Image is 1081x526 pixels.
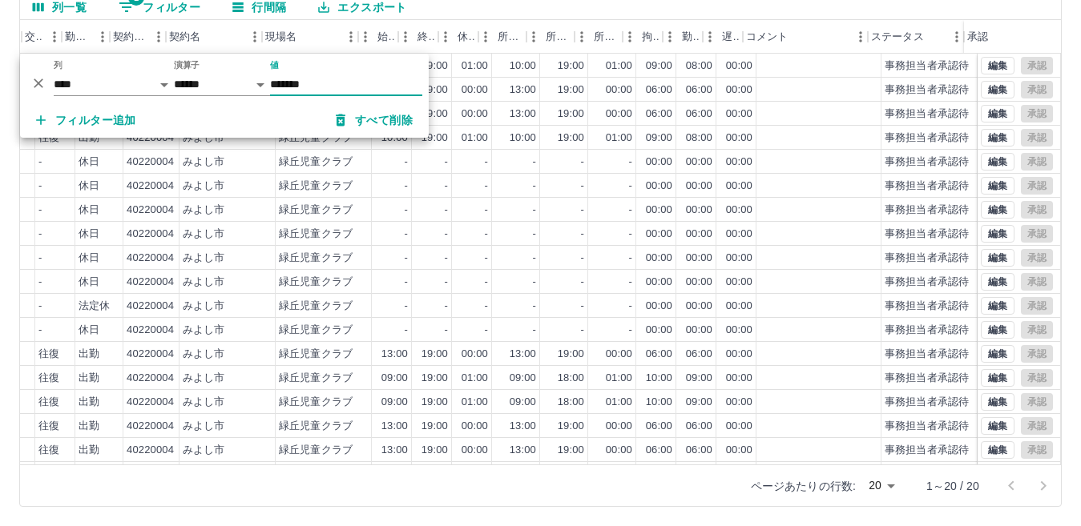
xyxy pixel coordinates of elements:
div: - [445,155,448,170]
div: 出勤 [79,347,99,362]
div: 09:00 [510,371,536,386]
div: - [581,179,584,194]
div: - [629,275,632,290]
div: みよし市 [183,179,225,194]
div: 01:00 [606,130,632,146]
div: 01:00 [462,371,488,386]
button: 編集 [981,249,1014,267]
div: 緑丘児童クラブ [279,179,353,194]
div: 19:00 [558,347,584,362]
div: - [38,299,42,314]
div: 19:00 [422,82,448,98]
div: - [581,299,584,314]
div: 契約コード [113,20,147,54]
div: 01:00 [606,371,632,386]
div: - [581,275,584,290]
div: 所定開始 [478,20,526,54]
div: 拘束 [642,20,659,54]
div: みよし市 [183,323,225,338]
div: みよし市 [183,227,225,242]
div: 事務担当者承認待 [885,323,969,338]
div: みよし市 [183,395,225,410]
div: 09:00 [646,130,672,146]
div: 40220004 [127,275,174,290]
div: 13:00 [510,82,536,98]
div: 00:00 [686,251,712,266]
div: - [533,299,536,314]
div: 00:00 [646,227,672,242]
div: - [405,227,408,242]
div: 出勤 [79,443,99,458]
div: 19:00 [558,130,584,146]
div: 所定開始 [498,20,523,54]
div: 始業 [358,20,398,54]
div: 事務担当者承認待 [885,419,969,434]
div: 事務担当者承認待 [885,251,969,266]
div: 休日 [79,203,99,218]
div: - [485,275,488,290]
div: - [405,299,408,314]
div: 事務担当者承認待 [885,203,969,218]
div: 19:00 [558,82,584,98]
div: 拘束 [623,20,663,54]
div: - [445,275,448,290]
div: 09:00 [381,395,408,410]
button: 編集 [981,297,1014,315]
div: 00:00 [686,323,712,338]
div: 始業 [377,20,395,54]
div: 緑丘児童クラブ [279,419,353,434]
div: 00:00 [726,251,752,266]
div: - [38,251,42,266]
div: 00:00 [726,155,752,170]
div: - [629,179,632,194]
button: 編集 [981,105,1014,122]
div: 00:00 [726,227,752,242]
div: 00:00 [462,82,488,98]
div: - [485,299,488,314]
div: - [485,227,488,242]
div: 承認 [964,20,1047,54]
div: 00:00 [726,323,752,338]
div: 所定休憩 [594,20,619,54]
div: 終業 [398,20,438,54]
div: 事務担当者承認待 [885,58,969,74]
div: 00:00 [462,106,488,122]
div: 勤務区分 [62,20,110,54]
div: - [581,323,584,338]
div: 法定休 [79,299,110,314]
button: 編集 [981,153,1014,171]
div: 18:00 [558,395,584,410]
div: - [485,203,488,218]
div: - [581,251,584,266]
div: 事務担当者承認待 [885,179,969,194]
div: 00:00 [726,395,752,410]
div: - [445,323,448,338]
div: 13:00 [381,443,408,458]
div: 00:00 [726,275,752,290]
div: 40220004 [127,179,174,194]
div: 40220004 [127,227,174,242]
div: 40220004 [127,419,174,434]
div: - [445,179,448,194]
div: 06:00 [686,347,712,362]
div: 緑丘児童クラブ [279,299,353,314]
div: 休日 [79,275,99,290]
div: 事務担当者承認待 [885,347,969,362]
div: 休日 [79,155,99,170]
div: 00:00 [646,179,672,194]
div: 所定終業 [546,20,571,54]
div: コメント [746,20,789,54]
div: 契約名 [169,20,200,54]
div: 事務担当者承認待 [885,130,969,146]
div: 休日 [79,323,99,338]
div: 休憩 [438,20,478,54]
div: 10:00 [510,130,536,146]
div: 19:00 [422,106,448,122]
div: 緑丘児童クラブ [279,323,353,338]
div: 00:00 [686,275,712,290]
div: 01:00 [462,130,488,146]
div: 06:00 [646,347,672,362]
div: 遅刻等 [722,20,740,54]
div: 13:00 [510,419,536,434]
div: - [581,203,584,218]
